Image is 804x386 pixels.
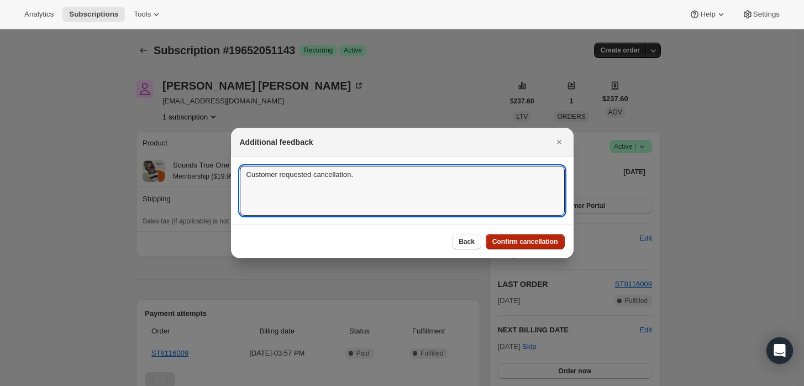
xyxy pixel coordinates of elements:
span: Back [459,237,475,246]
span: Analytics [24,10,54,19]
button: Settings [735,7,786,22]
button: Analytics [18,7,60,22]
button: Back [452,234,481,249]
span: Subscriptions [69,10,118,19]
button: Confirm cancellation [486,234,565,249]
span: Settings [753,10,780,19]
div: Open Intercom Messenger [766,337,793,364]
textarea: Customer requested cancellation. [240,166,565,216]
span: Help [700,10,715,19]
button: Subscriptions [62,7,125,22]
span: Confirm cancellation [492,237,558,246]
button: Close [551,134,567,150]
button: Tools [127,7,169,22]
span: Tools [134,10,151,19]
button: Help [682,7,733,22]
h2: Additional feedback [240,137,313,148]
